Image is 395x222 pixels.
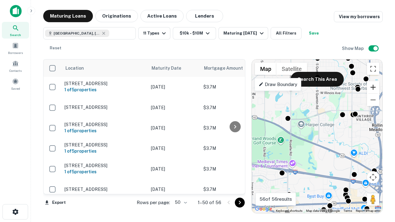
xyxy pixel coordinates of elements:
a: Open this area in Google Maps (opens a new window) [253,205,274,213]
a: Borrowers [2,40,29,56]
p: $3.7M [203,186,265,193]
p: [DATE] [151,145,197,152]
button: Reset [46,42,65,54]
a: Terms [343,209,352,212]
img: Google [253,205,274,213]
p: [DATE] [151,166,197,172]
p: [STREET_ADDRESS] [64,142,145,148]
p: [DATE] [151,104,197,111]
p: Rows per page: [137,199,170,206]
a: Report a map error [356,209,380,212]
th: Maturity Date [148,60,200,77]
p: [STREET_ADDRESS] [64,81,145,86]
div: 50 [173,198,188,207]
button: Active Loans [140,10,184,22]
h6: 1 of 5 properties [64,168,145,175]
p: [DATE] [151,84,197,90]
button: Map camera controls [367,171,379,183]
a: View my borrowers [334,11,383,22]
p: $3.7M [203,104,265,111]
button: Maturing [DATE] [218,27,268,39]
p: $3.7M [203,84,265,90]
p: $3.7M [203,125,265,131]
button: Show street map [255,63,276,75]
p: Draw Boundary [259,81,297,88]
div: Maturing [DATE] [223,30,265,37]
h6: Show Map [342,45,365,52]
div: 0 0 [252,60,382,213]
button: Go to next page [235,198,245,208]
button: Search This Area [291,72,344,87]
a: Search [2,22,29,39]
button: Keyboard shortcuts [276,209,302,213]
button: Maturing Loans [43,10,93,22]
p: 1–50 of 56 [198,199,221,206]
button: $10k - $10M [173,27,216,39]
span: [GEOGRAPHIC_DATA], [GEOGRAPHIC_DATA] [54,31,100,36]
button: Zoom in [367,81,379,93]
a: Saved [2,76,29,92]
p: [STREET_ADDRESS] [64,163,145,168]
button: Zoom out [367,94,379,106]
p: [DATE] [151,186,197,193]
th: Location [61,60,148,77]
p: [DATE] [151,125,197,131]
span: Contacts [9,68,22,73]
button: Toggle fullscreen view [367,63,379,75]
a: Contacts [2,58,29,74]
p: $3.7M [203,166,265,172]
p: [STREET_ADDRESS] [64,105,145,110]
span: Saved [11,86,20,91]
h6: 1 of 5 properties [64,86,145,93]
button: All Filters [271,27,301,39]
span: Search [10,32,21,37]
span: Maturity Date [152,64,189,72]
p: 56 of 56 results [260,195,292,203]
button: Lenders [186,10,223,22]
span: Map data ©2025 Google [306,209,340,212]
p: [STREET_ADDRESS] [64,187,145,192]
button: Export [43,198,67,207]
button: Show satellite imagery [276,63,307,75]
p: [STREET_ADDRESS] [64,122,145,127]
th: Mortgage Amount [200,60,268,77]
img: capitalize-icon.png [10,5,22,17]
span: Location [65,64,84,72]
iframe: Chat Widget [364,173,395,202]
p: $3.7M [203,145,265,152]
span: Borrowers [8,50,23,55]
span: Mortgage Amount [204,64,251,72]
h6: 1 of 5 properties [64,148,145,154]
button: 11 Types [138,27,170,39]
button: Originations [95,10,138,22]
button: Save your search to get updates of matches that match your search criteria. [304,27,324,39]
h6: 1 of 5 properties [64,127,145,134]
